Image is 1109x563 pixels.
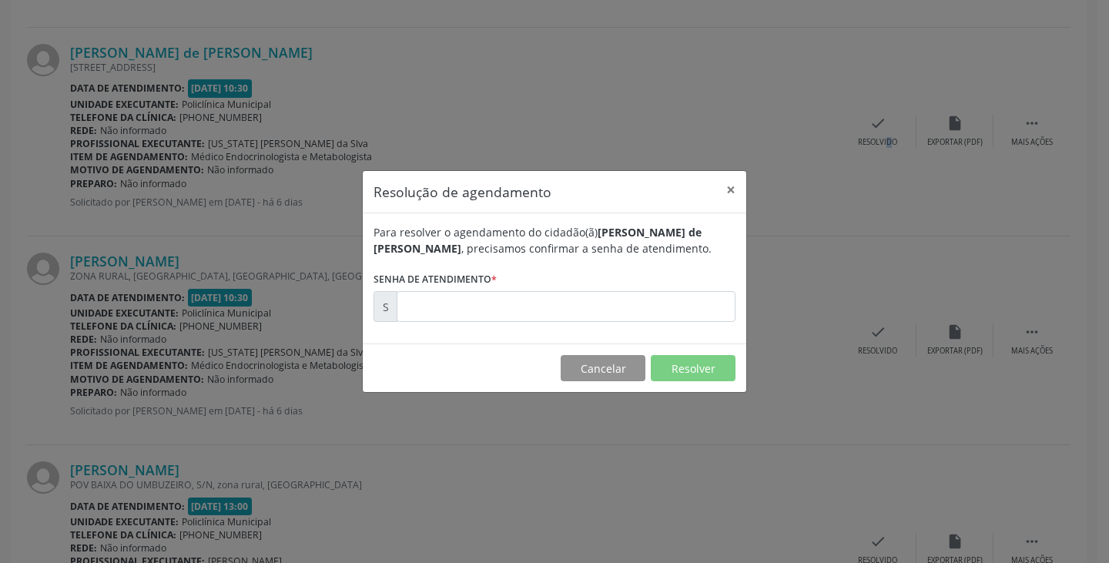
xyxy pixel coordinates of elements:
[374,291,397,322] div: S
[561,355,645,381] button: Cancelar
[651,355,735,381] button: Resolver
[374,267,497,291] label: Senha de atendimento
[374,225,702,256] b: [PERSON_NAME] de [PERSON_NAME]
[374,182,551,202] h5: Resolução de agendamento
[715,171,746,209] button: Close
[374,224,735,256] div: Para resolver o agendamento do cidadão(ã) , precisamos confirmar a senha de atendimento.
